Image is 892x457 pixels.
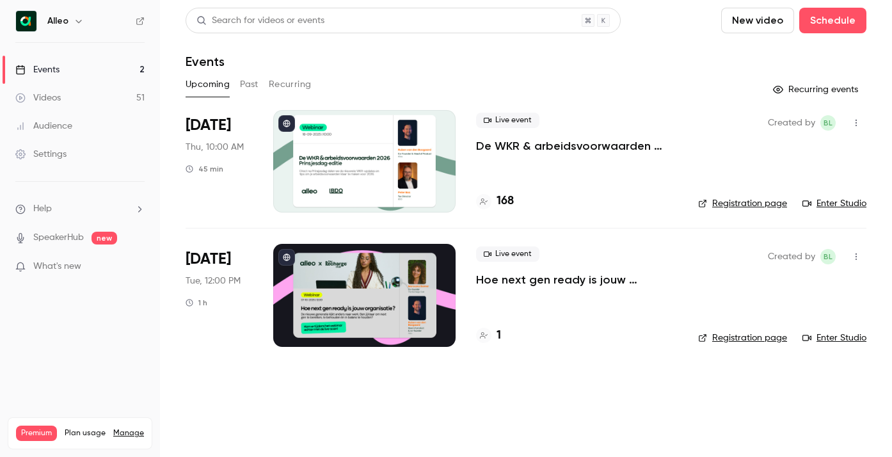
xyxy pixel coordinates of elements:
[16,11,36,31] img: Alleo
[92,232,117,245] span: new
[698,332,787,344] a: Registration page
[824,249,832,264] span: BL
[15,202,145,216] li: help-dropdown-opener
[269,74,312,95] button: Recurring
[16,426,57,441] span: Premium
[15,148,67,161] div: Settings
[476,272,678,287] a: Hoe next gen ready is jouw organisatie? Alleo x The Recharge Club
[824,115,832,131] span: BL
[476,193,514,210] a: 168
[240,74,259,95] button: Past
[476,113,539,128] span: Live event
[186,244,253,346] div: Oct 7 Tue, 12:00 PM (Europe/Amsterdam)
[47,15,68,28] h6: Alleo
[186,110,253,212] div: Sep 18 Thu, 10:00 AM (Europe/Amsterdam)
[768,249,815,264] span: Created by
[15,63,60,76] div: Events
[196,14,324,28] div: Search for videos or events
[476,327,501,344] a: 1
[186,164,223,174] div: 45 min
[186,54,225,69] h1: Events
[497,193,514,210] h4: 168
[186,249,231,269] span: [DATE]
[33,260,81,273] span: What's new
[820,115,836,131] span: Bernice Lohr
[186,74,230,95] button: Upcoming
[129,261,145,273] iframe: Noticeable Trigger
[186,115,231,136] span: [DATE]
[476,246,539,262] span: Live event
[767,79,866,100] button: Recurring events
[820,249,836,264] span: Bernice Lohr
[15,120,72,132] div: Audience
[698,197,787,210] a: Registration page
[497,327,501,344] h4: 1
[65,428,106,438] span: Plan usage
[33,231,84,245] a: SpeakerHub
[802,332,866,344] a: Enter Studio
[186,141,244,154] span: Thu, 10:00 AM
[15,92,61,104] div: Videos
[33,202,52,216] span: Help
[721,8,794,33] button: New video
[186,298,207,308] div: 1 h
[799,8,866,33] button: Schedule
[802,197,866,210] a: Enter Studio
[476,138,678,154] a: De WKR & arbeidsvoorwaarden 2026 - [DATE] editie
[768,115,815,131] span: Created by
[186,275,241,287] span: Tue, 12:00 PM
[113,428,144,438] a: Manage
